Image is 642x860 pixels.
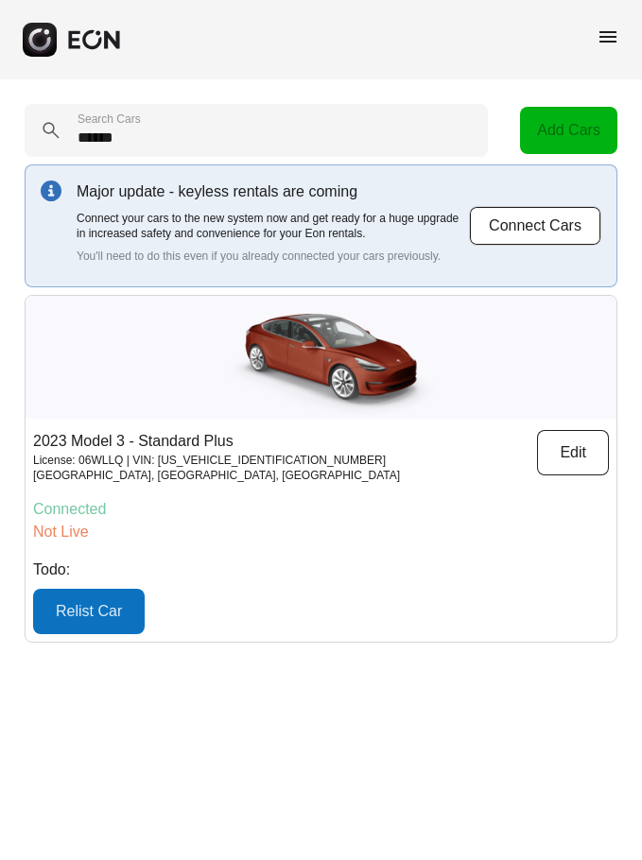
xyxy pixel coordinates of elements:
p: License: 06WLLQ | VIN: [US_VEHICLE_IDENTIFICATION_NUMBER] [33,453,400,468]
p: Not Live [33,521,609,543]
button: Connect Cars [469,206,601,246]
p: [GEOGRAPHIC_DATA], [GEOGRAPHIC_DATA], [GEOGRAPHIC_DATA] [33,468,400,483]
p: Connected [33,498,609,521]
p: Connect your cars to the new system now and get ready for a huge upgrade in increased safety and ... [77,211,469,241]
button: Relist Car [33,589,145,634]
img: info [41,181,61,201]
img: car [199,296,444,419]
label: Search Cars [78,112,141,127]
p: Major update - keyless rentals are coming [77,181,469,203]
p: You'll need to do this even if you already connected your cars previously. [77,249,469,264]
p: Todo: [33,559,609,581]
button: Edit [537,430,609,475]
p: 2023 Model 3 - Standard Plus [33,430,400,453]
span: menu [597,26,619,48]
